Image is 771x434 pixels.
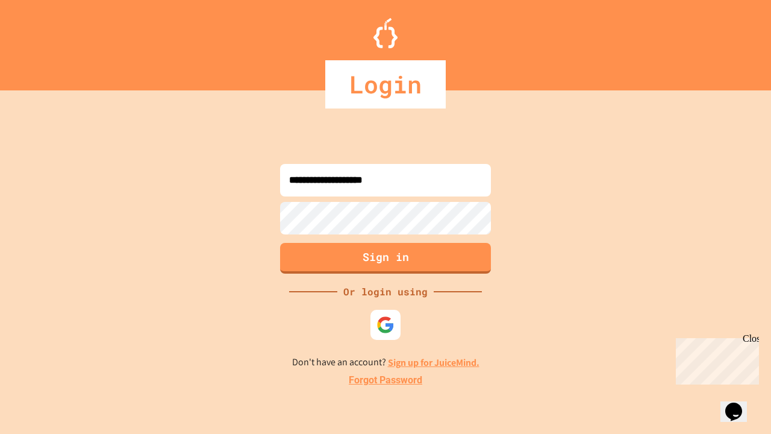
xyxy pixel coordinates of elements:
div: Chat with us now!Close [5,5,83,77]
iframe: chat widget [720,386,759,422]
img: google-icon.svg [376,316,395,334]
img: Logo.svg [373,18,398,48]
button: Sign in [280,243,491,274]
div: Login [325,60,446,108]
iframe: chat widget [671,333,759,385]
div: Or login using [337,285,434,299]
a: Forgot Password [349,373,422,388]
p: Don't have an account? [292,355,479,370]
a: Sign up for JuiceMind. [388,356,479,369]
